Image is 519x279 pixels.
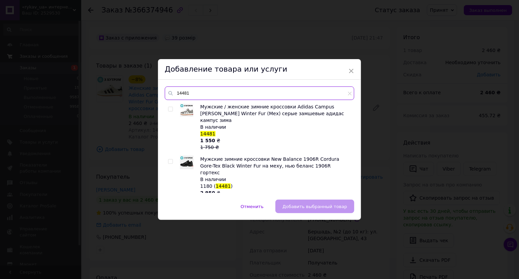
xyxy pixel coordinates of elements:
span: 14481 [216,183,231,189]
div: В наличии [200,124,351,130]
span: ) [231,183,232,189]
div: В наличии [200,176,351,183]
span: 1 750 ₴ [200,145,219,150]
span: Мужские зимние кроссовки New Balance 1906R Cordura Gore-Tex Black Winter Fur на меху, нью беланс ... [200,156,339,175]
span: × [348,65,354,77]
img: Мужские / женские зимние кроссовки Adidas Campus Grey White Winter Fur (Мех) серые замшевые адида... [180,103,194,117]
span: 14481 [200,131,216,136]
img: Мужские зимние кроссовки New Balance 1906R Cordura Gore-Tex Black Winter Fur на меху, нью беланс ... [180,156,194,169]
span: 1180 ( [200,183,216,189]
input: Поиск по товарам и услугам [165,86,354,100]
b: 2 950 [200,190,215,196]
button: Отменить [233,200,271,213]
div: Добавление товара или услуги [158,59,361,80]
div: ₴ [200,137,351,151]
span: Мужские / женские зимние кроссовки Adidas Campus [PERSON_NAME] Winter Fur (Мех) серые замшевые ад... [200,104,344,123]
div: ₴ [200,189,351,203]
b: 1 550 [200,138,215,143]
span: Отменить [241,204,264,209]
